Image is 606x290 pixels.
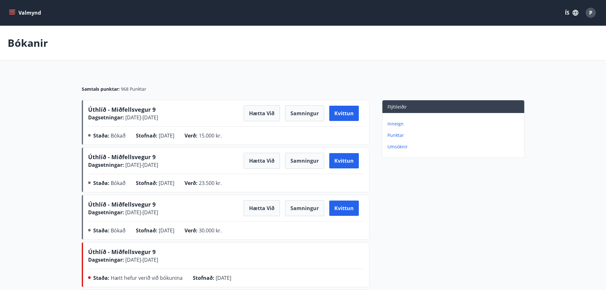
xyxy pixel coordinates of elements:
[111,227,126,234] span: Bókað
[124,114,158,121] span: [DATE] - [DATE]
[216,274,231,281] span: [DATE]
[185,180,198,187] span: Verð :
[387,104,407,110] span: Flýtileiðir
[82,86,120,92] span: Samtals punktar :
[93,180,109,187] span: Staða :
[136,132,157,139] span: Stofnað :
[285,105,324,121] button: Samningur
[111,180,126,187] span: Bókað
[387,121,522,127] p: Inneign
[124,209,158,216] span: [DATE] - [DATE]
[244,153,280,169] button: Hætta við
[583,5,598,20] button: P
[159,180,174,187] span: [DATE]
[111,274,183,281] span: Hætt hefur verið við bókunina
[8,7,44,18] button: menu
[199,180,222,187] span: 23.500 kr.
[285,200,324,216] button: Samningur
[199,227,222,234] span: 30.000 kr.
[159,227,174,234] span: [DATE]
[88,256,124,263] span: Dagsetningar :
[185,132,198,139] span: Verð :
[88,209,124,216] span: Dagsetningar :
[329,201,359,216] button: Kvittun
[199,132,222,139] span: 15.000 kr.
[88,161,124,168] span: Dagsetningar :
[136,180,157,187] span: Stofnað :
[88,201,156,208] span: Úthlíð - Miðfellsvegur 9
[244,200,280,216] button: Hætta við
[88,153,156,161] span: Úthlíð - Miðfellsvegur 9
[387,144,522,150] p: Umsóknir
[589,9,592,16] span: P
[121,86,146,92] span: 968 Punktar
[159,132,174,139] span: [DATE]
[111,132,126,139] span: Bókað
[285,153,324,169] button: Samningur
[193,274,214,281] span: Stofnað :
[88,114,124,121] span: Dagsetningar :
[124,161,158,168] span: [DATE] - [DATE]
[93,274,109,281] span: Staða :
[387,132,522,138] p: Punktar
[88,248,156,256] span: Úthlíð - Miðfellsvegur 9
[136,227,157,234] span: Stofnað :
[329,106,359,121] button: Kvittun
[124,256,158,263] span: [DATE] - [DATE]
[93,227,109,234] span: Staða :
[244,105,280,121] button: Hætta við
[93,132,109,139] span: Staða :
[8,36,48,50] p: Bókanir
[185,227,198,234] span: Verð :
[88,106,156,113] span: Úthlíð - Miðfellsvegur 9
[329,153,359,168] button: Kvittun
[561,7,582,18] button: ÍS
